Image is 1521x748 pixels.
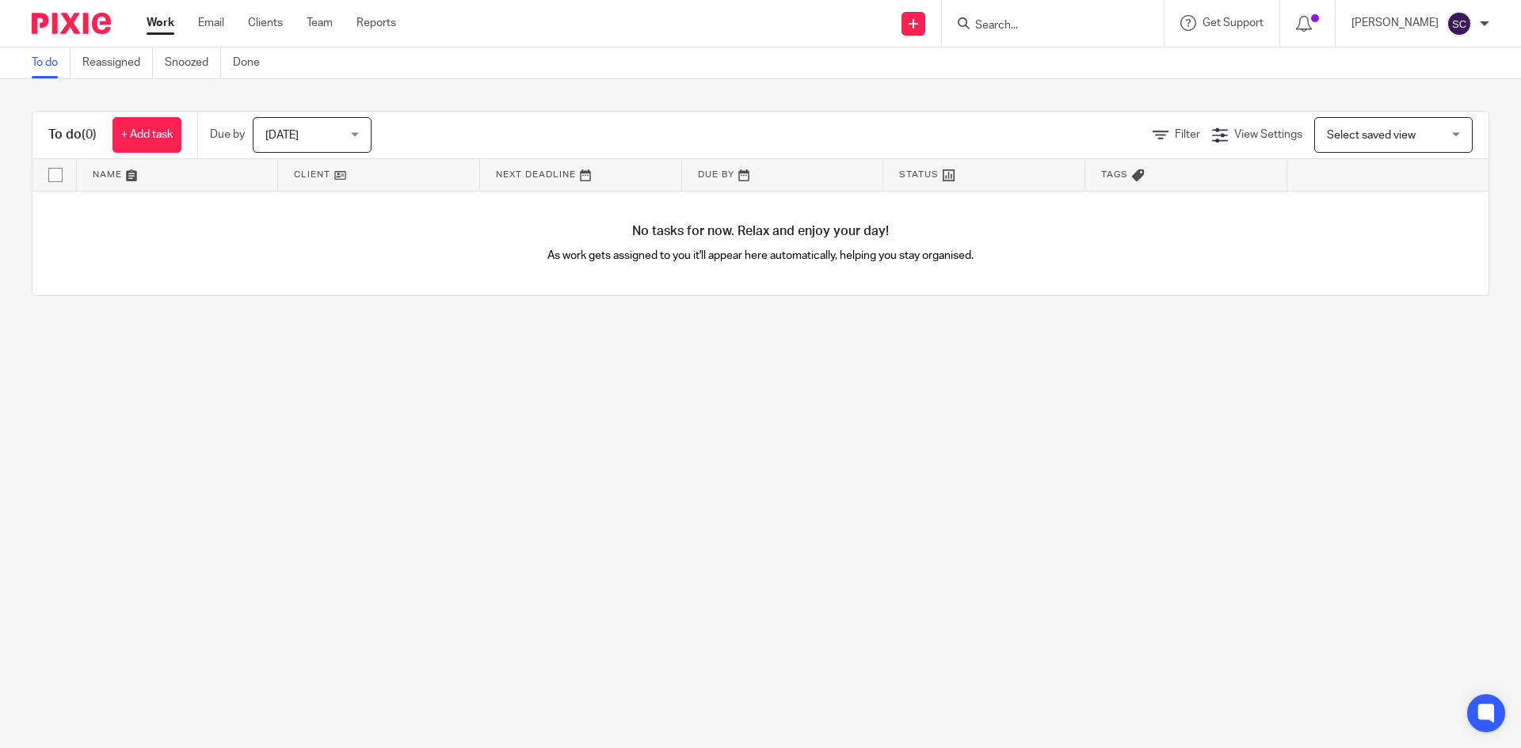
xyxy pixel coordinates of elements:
img: svg%3E [1447,11,1472,36]
span: View Settings [1234,129,1302,140]
h1: To do [48,127,97,143]
a: Snoozed [165,47,221,78]
a: + Add task [112,117,181,153]
p: [PERSON_NAME] [1351,15,1439,31]
span: Filter [1175,129,1200,140]
span: Select saved view [1327,130,1416,141]
a: Reassigned [82,47,153,78]
span: Get Support [1203,17,1264,28]
span: [DATE] [265,130,299,141]
a: To do [32,47,71,78]
input: Search [974,19,1116,33]
img: Pixie [32,13,111,34]
a: Email [198,15,224,31]
a: Done [233,47,272,78]
span: (0) [82,128,97,141]
p: Due by [210,127,245,142]
h4: No tasks for now. Relax and enjoy your day! [32,223,1489,240]
a: Work [147,15,174,31]
a: Clients [248,15,283,31]
p: As work gets assigned to you it'll appear here automatically, helping you stay organised. [397,248,1125,264]
a: Reports [356,15,396,31]
a: Team [307,15,333,31]
span: Tags [1101,170,1128,179]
